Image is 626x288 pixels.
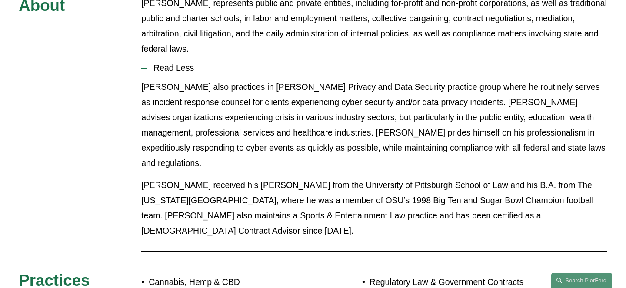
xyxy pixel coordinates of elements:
div: Read Less [141,79,607,245]
a: Search this site [551,273,612,288]
button: Read Less [141,56,607,79]
p: [PERSON_NAME] also practices in [PERSON_NAME] Privacy and Data Security practice group where he r... [141,79,607,171]
span: Read Less [147,63,607,73]
p: [PERSON_NAME] received his [PERSON_NAME] from the University of Pittsburgh School of Law and his ... [141,178,607,238]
